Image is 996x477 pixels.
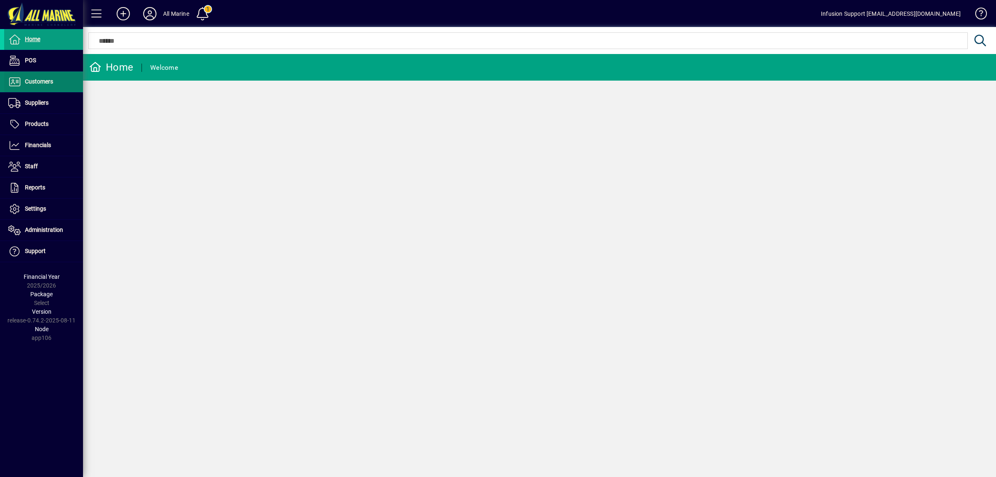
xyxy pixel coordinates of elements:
span: Node [35,326,49,332]
a: Customers [4,71,83,92]
span: Settings [25,205,46,212]
span: Support [25,248,46,254]
div: Infusion Support [EMAIL_ADDRESS][DOMAIN_NAME] [821,7,961,20]
span: Package [30,291,53,298]
a: Settings [4,199,83,219]
span: Home [25,36,40,42]
span: Administration [25,226,63,233]
a: Suppliers [4,93,83,113]
a: Reports [4,177,83,198]
span: Suppliers [25,99,49,106]
div: Home [89,61,133,74]
a: Products [4,114,83,135]
a: Support [4,241,83,262]
span: Reports [25,184,45,191]
button: Add [110,6,137,21]
span: Customers [25,78,53,85]
span: Financials [25,142,51,148]
span: Financial Year [24,273,60,280]
div: All Marine [163,7,189,20]
span: POS [25,57,36,64]
span: Products [25,120,49,127]
a: Staff [4,156,83,177]
span: Staff [25,163,38,170]
span: Version [32,308,51,315]
div: Welcome [150,61,178,74]
a: Knowledge Base [969,2,986,29]
button: Profile [137,6,163,21]
a: Administration [4,220,83,241]
a: Financials [4,135,83,156]
a: POS [4,50,83,71]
